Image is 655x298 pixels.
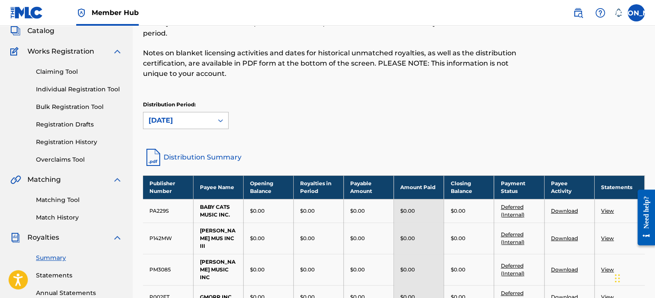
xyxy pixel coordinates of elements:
[36,253,122,262] a: Summary
[143,199,193,223] td: PA229S
[500,262,524,277] a: Deferred (Internal)
[112,175,122,185] img: expand
[444,175,494,199] th: Closing Balance
[193,223,243,254] td: [PERSON_NAME] MUS INC III
[243,175,293,199] th: Opening Balance
[551,208,578,214] a: Download
[10,46,21,57] img: Works Registration
[36,102,122,111] a: Bulk Registration Tool
[143,18,529,39] p: Select your desired distribution period from the drop-down menu to see a summary of information f...
[36,138,122,147] a: Registration History
[400,207,415,215] p: $0.00
[36,155,122,164] a: Overclaims Tool
[27,175,61,185] span: Matching
[544,175,594,199] th: Payee Activity
[612,257,655,298] iframe: Chat Widget
[400,235,415,242] p: $0.00
[601,235,614,241] a: View
[250,207,265,215] p: $0.00
[27,46,94,57] span: Works Registration
[143,147,645,168] a: Distribution Summary
[10,232,21,243] img: Royalties
[10,6,43,19] img: MLC Logo
[300,207,315,215] p: $0.00
[615,265,620,291] div: Drag
[350,235,365,242] p: $0.00
[350,266,365,274] p: $0.00
[76,8,86,18] img: Top Rightsholder
[250,235,265,242] p: $0.00
[143,101,229,108] p: Distribution Period:
[293,175,343,199] th: Royalties in Period
[450,207,465,215] p: $0.00
[551,266,578,273] a: Download
[569,4,587,21] a: Public Search
[500,231,524,245] a: Deferred (Internal)
[300,235,315,242] p: $0.00
[36,289,122,298] a: Annual Statements
[143,175,193,199] th: Publisher Number
[250,266,265,274] p: $0.00
[601,266,614,273] a: View
[400,266,415,274] p: $0.00
[10,175,21,185] img: Matching
[112,232,122,243] img: expand
[628,4,645,21] div: User Menu
[595,8,605,18] img: help
[36,213,122,222] a: Match History
[300,266,315,274] p: $0.00
[92,8,139,18] span: Member Hub
[350,207,365,215] p: $0.00
[27,232,59,243] span: Royalties
[10,26,54,36] a: CatalogCatalog
[394,175,444,199] th: Amount Paid
[573,8,583,18] img: search
[143,254,193,285] td: PM3085
[27,26,54,36] span: Catalog
[143,147,164,168] img: distribution-summary-pdf
[193,199,243,223] td: BABY CATS MUSIC INC.
[594,175,644,199] th: Statements
[601,208,614,214] a: View
[10,26,21,36] img: Catalog
[36,67,122,76] a: Claiming Tool
[500,204,524,218] a: Deferred (Internal)
[551,235,578,241] a: Download
[193,254,243,285] td: [PERSON_NAME] MUSIC INC
[631,183,655,252] iframe: Resource Center
[143,223,193,254] td: P142MW
[36,196,122,205] a: Matching Tool
[36,120,122,129] a: Registration Drafts
[450,235,465,242] p: $0.00
[143,48,529,79] p: Notes on blanket licensing activities and dates for historical unmatched royalties, as well as th...
[494,175,544,199] th: Payment Status
[450,266,465,274] p: $0.00
[36,271,122,280] a: Statements
[592,4,609,21] div: Help
[112,46,122,57] img: expand
[36,85,122,94] a: Individual Registration Tool
[193,175,243,199] th: Payee Name
[149,115,208,126] div: [DATE]
[344,175,394,199] th: Payable Amount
